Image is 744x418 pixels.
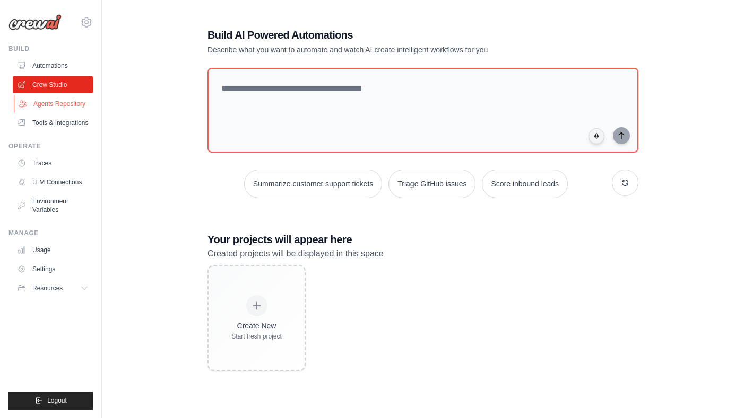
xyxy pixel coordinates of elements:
[13,114,93,131] a: Tools & Integrations
[13,57,93,74] a: Automations
[231,321,282,331] div: Create New
[13,261,93,278] a: Settings
[14,95,94,112] a: Agents Repository
[482,170,568,198] button: Score inbound leads
[231,332,282,341] div: Start fresh project
[13,193,93,218] a: Environment Variables
[244,170,382,198] button: Summarize customer support tickets
[13,76,93,93] a: Crew Studio
[207,247,638,261] p: Created projects will be displayed in this space
[47,396,67,405] span: Logout
[13,155,93,172] a: Traces
[8,392,93,410] button: Logout
[8,14,62,30] img: Logo
[207,45,564,55] p: Describe what you want to automate and watch AI create intelligent workflows for you
[13,174,93,191] a: LLM Connections
[8,142,93,150] div: Operate
[13,280,93,297] button: Resources
[32,284,63,292] span: Resources
[207,232,638,247] h3: Your projects will appear here
[388,170,475,198] button: Triage GitHub issues
[589,128,604,144] button: Click to speak your automation idea
[8,229,93,237] div: Manage
[8,45,93,53] div: Build
[13,242,93,259] a: Usage
[612,170,638,196] button: Get new suggestions
[207,28,564,42] h1: Build AI Powered Automations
